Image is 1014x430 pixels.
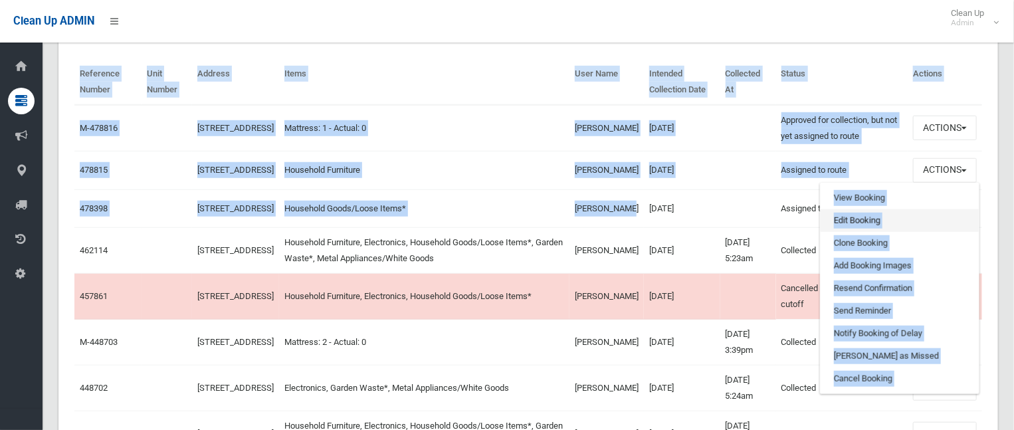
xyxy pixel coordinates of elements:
[569,105,644,152] td: [PERSON_NAME]
[821,187,979,209] a: View Booking
[644,105,720,152] td: [DATE]
[776,151,908,189] td: Assigned to route
[776,274,908,320] td: Cancelled by admin before cutoff
[279,366,569,411] td: Electronics, Garden Waste*, Metal Appliances/White Goods
[569,189,644,228] td: [PERSON_NAME]
[569,274,644,320] td: [PERSON_NAME]
[279,189,569,228] td: Household Goods/Loose Items*
[720,59,776,105] th: Collected At
[913,158,977,183] button: Actions
[720,366,776,411] td: [DATE] 5:24am
[644,228,720,274] td: [DATE]
[644,151,720,189] td: [DATE]
[279,151,569,189] td: Household Furniture
[197,337,274,347] a: [STREET_ADDRESS]
[197,245,274,255] a: [STREET_ADDRESS]
[192,59,279,105] th: Address
[142,59,192,105] th: Unit Number
[197,291,274,301] a: [STREET_ADDRESS]
[197,165,274,175] a: [STREET_ADDRESS]
[569,59,644,105] th: User Name
[644,189,720,228] td: [DATE]
[776,366,908,411] td: Collected
[776,189,908,228] td: Assigned to route
[644,59,720,105] th: Intended Collection Date
[776,105,908,152] td: Approved for collection, but not yet assigned to route
[644,366,720,411] td: [DATE]
[279,320,569,366] td: Mattress: 2 - Actual: 0
[197,203,274,213] a: [STREET_ADDRESS]
[569,366,644,411] td: [PERSON_NAME]
[821,209,979,232] a: Edit Booking
[644,274,720,320] td: [DATE]
[644,320,720,366] td: [DATE]
[720,228,776,274] td: [DATE] 5:23am
[13,15,94,27] span: Clean Up ADMIN
[776,320,908,366] td: Collected
[913,116,977,140] button: Actions
[569,228,644,274] td: [PERSON_NAME]
[821,232,979,255] a: Clone Booking
[279,105,569,152] td: Mattress: 1 - Actual: 0
[74,59,142,105] th: Reference Number
[80,245,108,255] a: 462114
[80,337,118,347] a: M-448703
[720,320,776,366] td: [DATE] 3:39pm
[197,123,274,133] a: [STREET_ADDRESS]
[279,59,569,105] th: Items
[80,291,108,301] a: 457861
[279,228,569,274] td: Household Furniture, Electronics, Household Goods/Loose Items*, Garden Waste*, Metal Appliances/W...
[821,368,979,390] a: Cancel Booking
[821,255,979,277] a: Add Booking Images
[279,274,569,320] td: Household Furniture, Electronics, Household Goods/Loose Items*
[80,383,108,393] a: 448702
[821,300,979,322] a: Send Reminder
[80,123,118,133] a: M-478816
[944,8,997,28] span: Clean Up
[80,203,108,213] a: 478398
[951,18,984,28] small: Admin
[569,320,644,366] td: [PERSON_NAME]
[197,383,274,393] a: [STREET_ADDRESS]
[908,59,982,105] th: Actions
[80,165,108,175] a: 478815
[821,345,979,368] a: [PERSON_NAME] as Missed
[821,277,979,300] a: Resend Confirmation
[776,59,908,105] th: Status
[569,151,644,189] td: [PERSON_NAME]
[821,322,979,345] a: Notify Booking of Delay
[776,228,908,274] td: Collected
